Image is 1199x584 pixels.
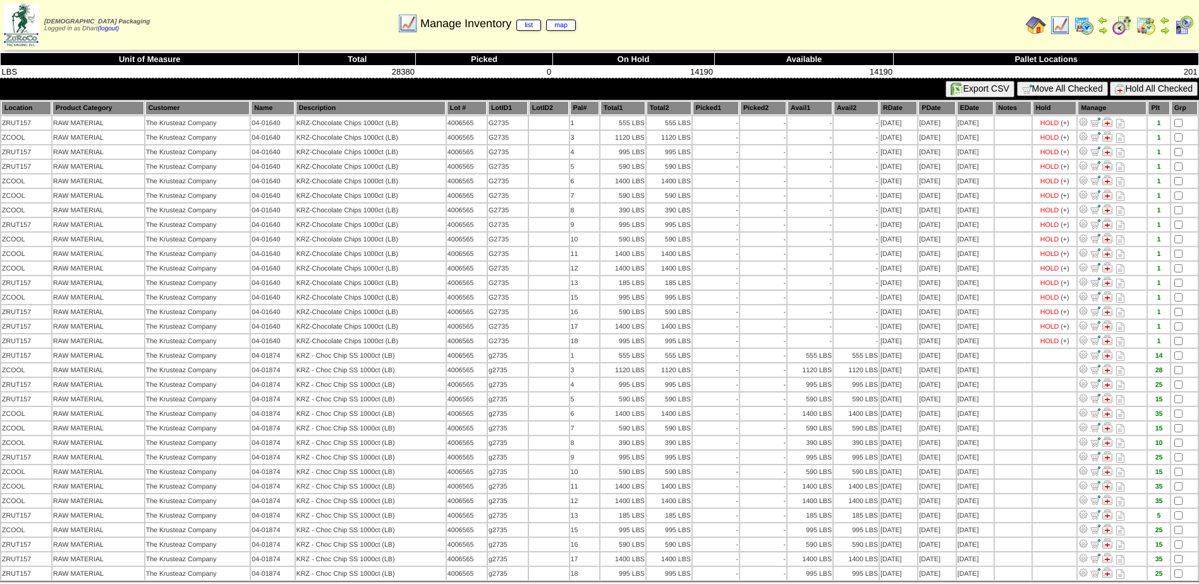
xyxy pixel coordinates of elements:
td: 3 [570,131,599,144]
td: 04-01640 [251,116,294,130]
td: The Krusteaz Company [145,160,250,173]
td: 8 [570,204,599,217]
img: Move [1090,509,1100,520]
td: 7 [570,189,599,202]
img: Adjust [1078,553,1088,563]
td: [DATE] [880,189,917,202]
td: 04-01640 [251,160,294,173]
td: 1120 LBS [647,131,691,144]
th: Hold [1033,101,1077,115]
td: [DATE] [880,131,917,144]
img: Manage Hold [1102,219,1112,229]
td: [DATE] [957,189,994,202]
i: Note [1116,148,1124,157]
div: (+) [1061,163,1069,171]
img: Move [1090,480,1100,490]
td: 4006565 [447,174,487,188]
td: LBS [1,66,299,78]
img: arrowleft.gif [1160,15,1170,25]
td: - [788,174,832,188]
img: Move [1090,364,1100,374]
td: ZCOOL [1,131,51,144]
img: Adjust [1078,379,1088,389]
img: Adjust [1078,408,1088,418]
img: Move [1090,219,1100,229]
img: Manage Hold [1102,379,1112,389]
button: Export CSV [946,81,1014,97]
td: 14190 [552,66,714,78]
div: 1 [1148,134,1169,142]
th: Grp [1171,101,1198,115]
img: Move [1090,161,1100,171]
td: [DATE] [918,174,955,188]
img: Move [1090,175,1100,185]
th: Manage [1078,101,1147,115]
i: Note [1116,192,1124,201]
th: Location [1,101,51,115]
img: Manage Hold [1102,233,1112,243]
td: - [693,116,739,130]
th: Unit of Measure [1,53,299,66]
th: Notes [995,101,1032,115]
td: 1 [570,116,599,130]
th: Avail1 [788,101,832,115]
div: 1 [1148,149,1169,156]
img: Manage Hold [1102,175,1112,185]
th: Avail2 [834,101,879,115]
th: Product Category [52,101,144,115]
td: ZCOOL [1,174,51,188]
img: Adjust [1078,495,1088,505]
td: - [788,189,832,202]
td: 4 [570,145,599,159]
td: G2735 [488,174,528,188]
td: 28380 [299,66,416,78]
img: Adjust [1078,190,1088,200]
td: - [834,131,879,144]
img: Move [1090,393,1100,403]
td: [DATE] [880,160,917,173]
td: 4006565 [447,131,487,144]
th: PDate [918,101,955,115]
td: 04-01640 [251,131,294,144]
td: 201 [894,66,1199,78]
th: Available [714,53,894,66]
td: - [834,160,879,173]
img: Manage Hold [1102,466,1112,476]
td: - [693,189,739,202]
td: G2735 [488,131,528,144]
td: 555 LBS [647,116,691,130]
img: Adjust [1078,538,1088,549]
th: Plt [1148,101,1169,115]
td: 590 LBS [647,160,691,173]
td: G2735 [488,116,528,130]
img: arrowleft.gif [1098,15,1108,25]
img: Move [1090,204,1100,214]
img: Move [1090,408,1100,418]
td: [DATE] [957,204,994,217]
td: 555 LBS [600,116,645,130]
td: ZRUT157 [1,145,51,159]
button: Move All Checked [1017,82,1108,96]
img: Move [1090,277,1100,287]
img: Manage Hold [1102,480,1112,490]
td: 04-01640 [251,174,294,188]
td: 590 LBS [647,189,691,202]
td: [DATE] [918,189,955,202]
img: Move [1090,350,1100,360]
th: LotID1 [488,101,528,115]
div: HOLD [1040,119,1059,127]
img: Adjust [1078,248,1088,258]
img: Manage Hold [1102,568,1112,578]
img: Move [1090,117,1100,127]
img: Adjust [1078,524,1088,534]
img: Adjust [1078,335,1088,345]
img: Manage Hold [1102,524,1112,534]
td: 4006565 [447,116,487,130]
td: 0 [416,66,552,78]
img: Manage Hold [1102,335,1112,345]
td: - [740,160,786,173]
th: Picked [416,53,552,66]
img: Manage Hold [1102,248,1112,258]
i: Note [1116,133,1124,143]
img: Move [1090,146,1100,156]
